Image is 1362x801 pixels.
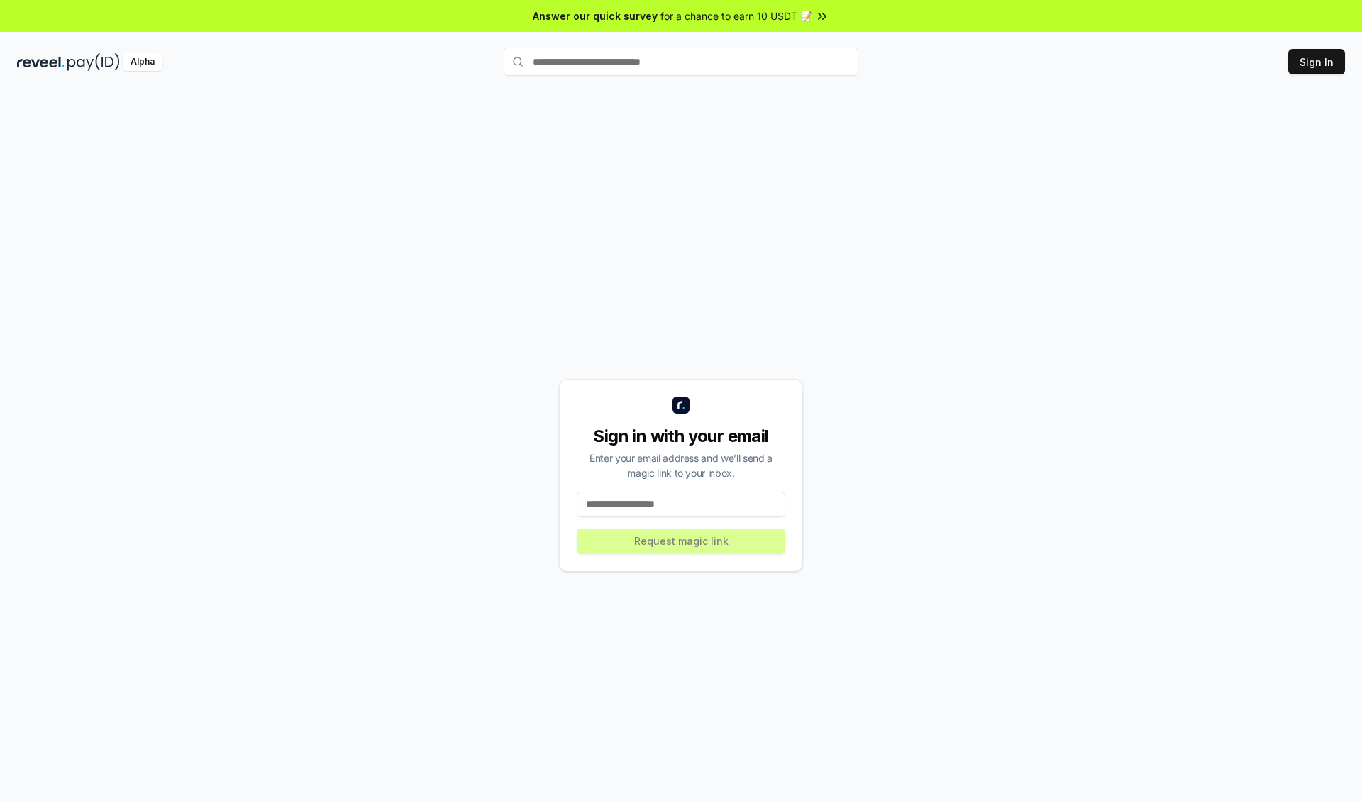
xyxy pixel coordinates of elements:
div: Alpha [123,53,162,71]
img: logo_small [672,397,690,414]
span: Answer our quick survey [533,9,658,23]
img: reveel_dark [17,53,65,71]
div: Sign in with your email [577,425,785,448]
div: Enter your email address and we’ll send a magic link to your inbox. [577,451,785,480]
button: Sign In [1288,49,1345,74]
img: pay_id [67,53,120,71]
span: for a chance to earn 10 USDT 📝 [660,9,812,23]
